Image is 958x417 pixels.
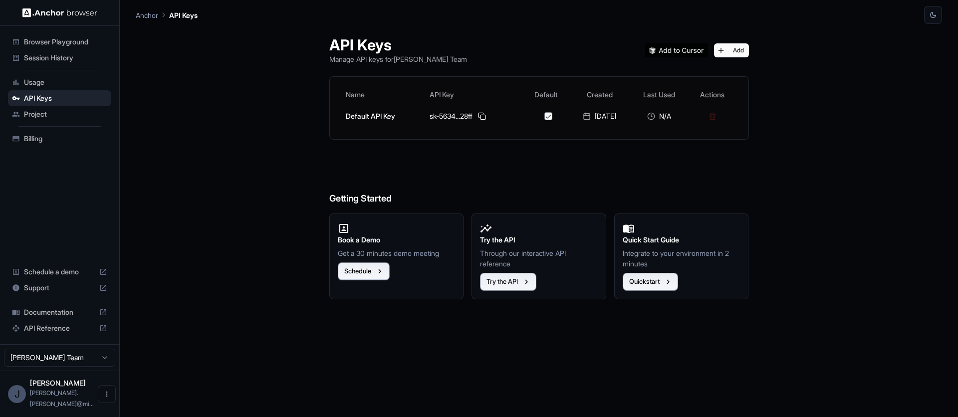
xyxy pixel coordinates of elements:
[338,248,456,258] p: Get a 30 minutes demo meeting
[430,110,519,122] div: sk-5634...28ff
[623,273,678,291] button: Quickstart
[623,248,740,269] p: Integrate to your environment in 2 minutes
[136,10,158,20] p: Anchor
[24,134,107,144] span: Billing
[98,385,116,403] button: Open menu
[689,85,736,105] th: Actions
[8,34,111,50] div: Browser Playground
[8,280,111,296] div: Support
[342,105,426,127] td: Default API Key
[30,389,94,408] span: jay.thakkar@mindinventory.com
[169,10,198,20] p: API Keys
[573,111,626,121] div: [DATE]
[338,234,456,245] h2: Book a Demo
[24,267,95,277] span: Schedule a demo
[8,264,111,280] div: Schedule a demo
[8,385,26,403] div: J
[8,50,111,66] div: Session History
[136,9,198,20] nav: breadcrumb
[8,74,111,90] div: Usage
[714,43,749,57] button: Add
[8,106,111,122] div: Project
[342,85,426,105] th: Name
[338,262,390,280] button: Schedule
[523,85,569,105] th: Default
[8,304,111,320] div: Documentation
[24,109,107,119] span: Project
[634,111,685,121] div: N/A
[480,234,598,245] h2: Try the API
[24,37,107,47] span: Browser Playground
[426,85,523,105] th: API Key
[329,36,467,54] h1: API Keys
[480,248,598,269] p: Through our interactive API reference
[24,93,107,103] span: API Keys
[623,234,740,245] h2: Quick Start Guide
[329,152,749,206] h6: Getting Started
[480,273,536,291] button: Try the API
[24,283,95,293] span: Support
[329,54,467,64] p: Manage API keys for [PERSON_NAME] Team
[569,85,630,105] th: Created
[476,110,488,122] button: Copy API key
[22,8,97,17] img: Anchor Logo
[24,307,95,317] span: Documentation
[24,53,107,63] span: Session History
[24,77,107,87] span: Usage
[645,43,708,57] img: Add anchorbrowser MCP server to Cursor
[630,85,689,105] th: Last Used
[24,323,95,333] span: API Reference
[8,131,111,147] div: Billing
[30,379,86,387] span: Jay Thakkar
[8,320,111,336] div: API Reference
[8,90,111,106] div: API Keys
